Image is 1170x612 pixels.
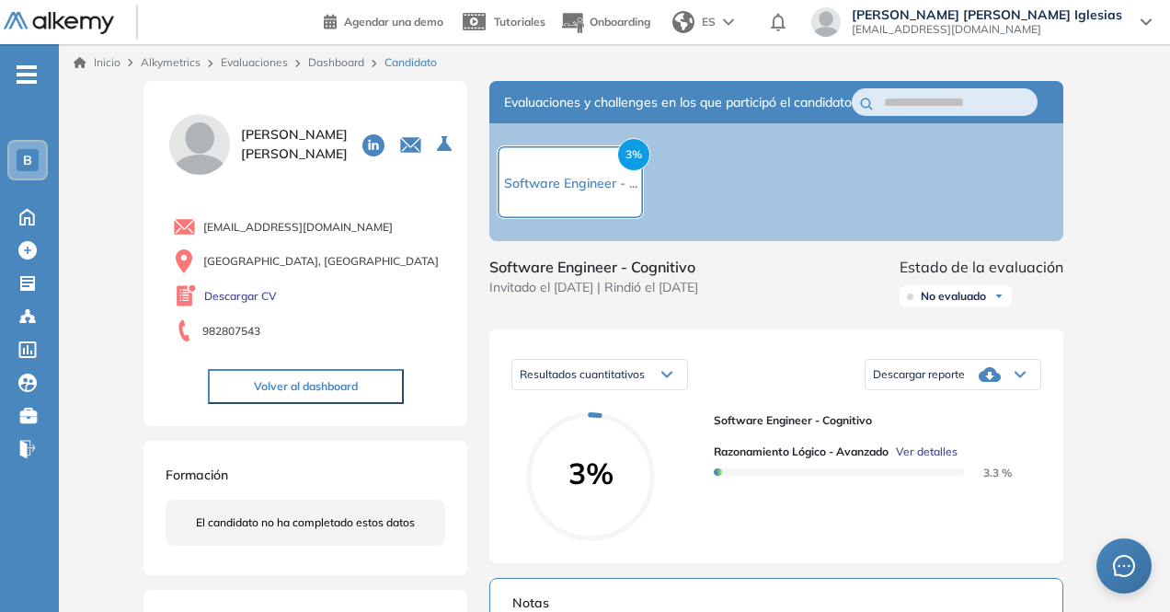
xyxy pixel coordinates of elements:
[560,3,650,42] button: Onboarding
[17,73,37,76] i: -
[204,288,277,305] a: Descargar CV
[203,253,439,270] span: [GEOGRAPHIC_DATA], [GEOGRAPHIC_DATA]
[617,138,650,171] span: 3%
[166,467,228,483] span: Formación
[961,466,1012,479] span: 3.3 %
[526,458,655,488] span: 3%
[672,11,694,33] img: world
[489,256,698,278] span: Software Engineer - Cognitivo
[4,12,114,35] img: Logo
[74,54,120,71] a: Inicio
[504,93,852,112] span: Evaluaciones y challenges en los que participó el candidato
[494,15,545,29] span: Tutoriales
[384,54,437,71] span: Candidato
[308,55,364,69] a: Dashboard
[241,125,348,164] span: [PERSON_NAME] [PERSON_NAME]
[166,110,234,179] img: PROFILE_MENU_LOGO_USER
[504,175,637,191] span: Software Engineer - ...
[590,15,650,29] span: Onboarding
[208,369,404,404] button: Volver al dashboard
[852,7,1122,22] span: [PERSON_NAME] [PERSON_NAME] Iglesias
[889,444,958,460] button: Ver detalles
[203,219,393,236] span: [EMAIL_ADDRESS][DOMAIN_NAME]
[489,278,698,297] span: Invitado el [DATE] | Rindió el [DATE]
[430,128,463,161] button: Seleccione la evaluación activa
[1113,555,1135,577] span: message
[141,55,201,69] span: Alkymetrics
[702,14,716,30] span: ES
[896,444,958,460] span: Ver detalles
[202,323,260,340] span: 982807543
[921,289,986,304] span: No evaluado
[520,367,645,381] span: Resultados cuantitativos
[344,15,443,29] span: Agendar una demo
[723,18,734,26] img: arrow
[324,9,443,31] a: Agendar una demo
[221,55,288,69] a: Evaluaciones
[196,514,415,531] span: El candidato no ha completado estos datos
[993,291,1004,302] img: Ícono de flecha
[852,22,1122,37] span: [EMAIL_ADDRESS][DOMAIN_NAME]
[900,256,1063,278] span: Estado de la evaluación
[23,153,32,167] span: B
[714,412,1027,429] span: Software Engineer - Cognitivo
[714,444,889,460] span: Razonamiento Lógico - Avanzado
[873,367,965,382] span: Descargar reporte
